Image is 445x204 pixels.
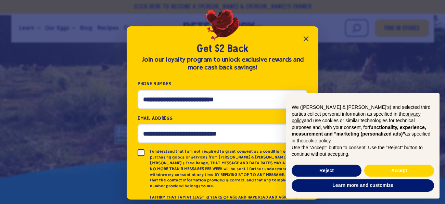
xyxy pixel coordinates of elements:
[281,88,445,204] div: Notice
[292,104,434,144] p: We ([PERSON_NAME] & [PERSON_NAME]'s) and selected third parties collect personal information as s...
[292,165,361,177] button: Reject
[292,179,434,192] button: Learn more and customize
[138,149,144,156] input: I understand that I am not required to grant consent as a condition of purchasing goods or servic...
[138,43,307,56] h2: Get $2 Back
[150,149,307,189] p: I understand that I am not required to grant consent as a condition of purchasing goods or servic...
[364,165,434,177] button: Accept
[299,32,313,46] button: Close popup
[303,138,330,143] a: cookie policy
[138,114,307,122] label: Email Address
[138,56,307,72] div: Join our loyalty program to unlock exclusive rewards and more cash back savings!
[292,144,434,158] p: Use the “Accept” button to consent. Use the “Reject” button to continue without accepting.
[138,80,307,88] label: Phone Number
